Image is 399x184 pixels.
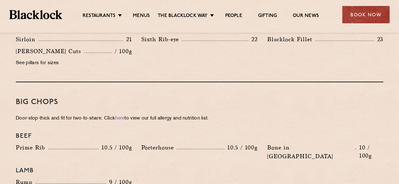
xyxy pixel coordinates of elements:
a: Restaurants [83,13,115,20]
p: 10.5 / 100g [98,143,132,152]
a: People [225,13,242,20]
p: 21 [123,35,132,43]
h4: Lamb [16,167,383,175]
a: here [115,116,125,121]
p: Bone in [GEOGRAPHIC_DATA] [267,143,355,161]
img: BL_Textured_Logo-footer-cropped.svg [9,10,62,19]
p: Blacklock Fillet [267,35,315,44]
h3: Big Chops [16,98,383,106]
a: The Blacklock Way [158,13,208,20]
p: / 100g [111,47,132,55]
p: Sixth Rib-eye [141,35,182,44]
p: See pillars for sizes [16,59,132,68]
p: Porterhouse [141,143,177,152]
p: 22 [248,35,258,43]
a: Menus [133,13,150,20]
div: Book Now [342,6,390,23]
p: Prime Rib [16,143,48,152]
a: Our News [293,13,319,20]
p: Door-stop-thick and fit for two-to-share. Click to view our full allergy and nutrition list. [16,114,383,123]
p: 10 / 100g [356,143,383,160]
p: Sirloin [16,35,38,44]
p: 10.5 / 100g [224,143,258,152]
a: Gifting [258,13,277,20]
p: [PERSON_NAME] Cuts [16,47,84,56]
h4: Beef [16,132,383,140]
p: 23 [374,35,383,43]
